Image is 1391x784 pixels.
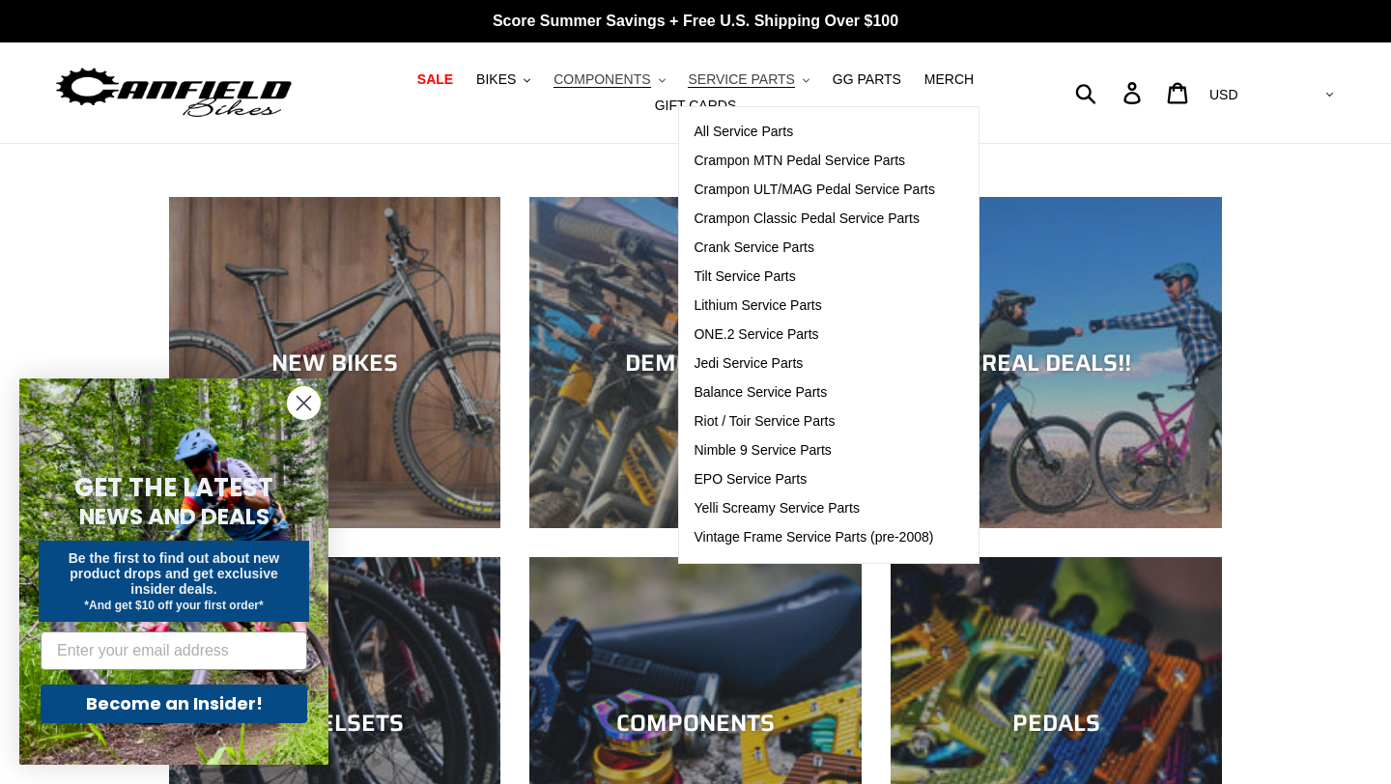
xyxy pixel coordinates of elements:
[694,124,793,140] span: All Service Parts
[833,71,901,88] span: GG PARTS
[679,465,950,494] a: EPO Service Parts
[554,71,650,88] span: COMPONENTS
[679,378,950,407] a: Balance Service Parts
[679,436,950,465] a: Nimble 9 Service Parts
[694,529,933,546] span: Vintage Frame Service Parts (pre-2008)
[891,710,1222,738] div: PEDALS
[694,471,807,488] span: EPO Service Parts
[53,63,295,124] img: Canfield Bikes
[476,71,516,88] span: BIKES
[544,67,674,93] button: COMPONENTS
[169,197,500,528] a: NEW BIKES
[69,550,280,597] span: Be the first to find out about new product drops and get exclusive insider deals.
[679,234,950,263] a: Crank Service Parts
[679,494,950,523] a: Yelli Screamy Service Parts
[41,631,307,670] input: Enter your email address
[679,176,950,205] a: Crampon ULT/MAG Pedal Service Parts
[694,182,935,198] span: Crampon ULT/MAG Pedal Service Parts
[79,501,270,532] span: NEWS AND DEALS
[823,67,911,93] a: GG PARTS
[688,71,794,88] span: SERVICE PARTS
[915,67,983,93] a: MERCH
[417,71,453,88] span: SALE
[694,413,835,430] span: Riot / Toir Service Parts
[169,349,500,377] div: NEW BIKES
[679,321,950,350] a: ONE.2 Service Parts
[679,147,950,176] a: Crampon MTN Pedal Service Parts
[694,153,905,169] span: Crampon MTN Pedal Service Parts
[41,685,307,723] button: Become an Insider!
[529,349,861,377] div: DEMO BIKES
[694,500,859,517] span: Yelli Screamy Service Parts
[694,297,821,314] span: Lithium Service Parts
[694,268,795,285] span: Tilt Service Parts
[678,67,818,93] button: SERVICE PARTS
[645,93,747,119] a: GIFT CARDS
[891,197,1222,528] a: REAL DEALS!!
[287,386,321,420] button: Close dialog
[694,384,827,401] span: Balance Service Parts
[679,118,950,147] a: All Service Parts
[679,292,950,321] a: Lithium Service Parts
[84,599,263,612] span: *And get $10 off your first order*
[694,355,803,372] span: Jedi Service Parts
[74,470,273,505] span: GET THE LATEST
[655,98,737,114] span: GIFT CARDS
[679,350,950,378] a: Jedi Service Parts
[679,523,950,552] a: Vintage Frame Service Parts (pre-2008)
[891,349,1222,377] div: REAL DEALS!!
[694,210,919,227] span: Crampon Classic Pedal Service Parts
[529,710,861,738] div: COMPONENTS
[679,205,950,234] a: Crampon Classic Pedal Service Parts
[1086,71,1135,114] input: Search
[679,263,950,292] a: Tilt Service Parts
[408,67,463,93] a: SALE
[467,67,540,93] button: BIKES
[679,407,950,436] a: Riot / Toir Service Parts
[694,239,813,256] span: Crank Service Parts
[529,197,861,528] a: DEMO BIKES
[694,326,818,343] span: ONE.2 Service Parts
[924,71,974,88] span: MERCH
[694,442,831,459] span: Nimble 9 Service Parts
